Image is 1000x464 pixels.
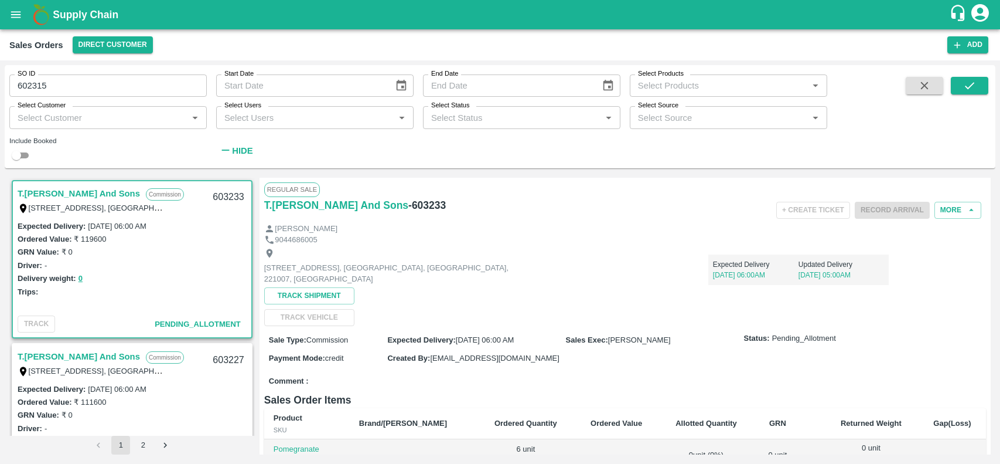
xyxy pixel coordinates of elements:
[798,270,884,280] p: [DATE] 05:00AM
[431,69,458,79] label: End Date
[18,274,76,283] label: Delivery weight:
[18,287,38,296] label: Trips:
[18,186,140,201] a: T.[PERSON_NAME] And Sons
[744,333,770,344] label: Status:
[62,248,73,256] label: ₹ 0
[390,74,412,97] button: Choose date
[597,74,619,97] button: Choose date
[608,336,671,344] span: [PERSON_NAME]
[18,101,66,110] label: Select Customer
[216,74,385,97] input: Start Date
[431,101,470,110] label: Select Status
[494,419,557,428] b: Ordered Quantity
[18,261,42,270] label: Driver:
[633,110,804,125] input: Select Source
[13,110,184,125] input: Select Customer
[772,333,836,344] span: Pending_Allotment
[2,1,29,28] button: open drawer
[456,336,514,344] span: [DATE] 06:00 AM
[73,36,153,53] button: Select DC
[156,436,175,455] button: Go to next page
[933,419,971,428] b: Gap(Loss)
[45,261,47,270] label: -
[18,398,71,407] label: Ordered Value:
[79,272,83,286] button: 0
[934,202,981,219] button: More
[155,320,241,328] span: Pending_Allotment
[18,385,86,394] label: Expected Delivery :
[841,419,902,428] b: Returned Weight
[264,197,408,214] a: T.[PERSON_NAME] And Sons
[970,2,991,27] div: account of current user
[206,347,251,374] div: 603227
[264,287,354,304] button: Track Shipment
[325,354,344,363] span: credit
[264,392,986,408] h6: Sales Order Items
[74,398,106,407] label: ₹ 111600
[274,444,340,455] p: Pomegranate
[808,110,823,126] button: Open
[29,3,53,26] img: logo
[423,74,592,97] input: End Date
[947,36,988,53] button: Add
[88,385,146,394] label: [DATE] 06:00 AM
[18,248,59,256] label: GRN Value:
[269,336,306,344] label: Sale Type :
[798,259,884,270] p: Updated Delivery
[769,419,786,428] b: GRN
[62,411,73,419] label: ₹ 0
[18,222,86,231] label: Expected Delivery :
[387,354,430,363] label: Created By :
[224,69,254,79] label: Start Date
[675,419,737,428] b: Allotted Quantity
[18,235,71,243] label: Ordered Value:
[146,351,184,364] p: Commission
[9,38,63,53] div: Sales Orders
[206,184,251,211] div: 603233
[638,69,684,79] label: Select Products
[264,182,320,197] span: Regular Sale
[53,6,949,23] a: Supply Chain
[232,146,252,155] strong: Hide
[18,411,59,419] label: GRN Value:
[111,436,130,455] button: page 1
[713,259,798,270] p: Expected Delivery
[633,78,804,93] input: Select Products
[638,101,678,110] label: Select Source
[146,188,184,201] p: Commission
[74,235,106,243] label: ₹ 119600
[18,424,42,433] label: Driver:
[29,203,384,212] label: [STREET_ADDRESS], [GEOGRAPHIC_DATA], [GEOGRAPHIC_DATA], 221007, [GEOGRAPHIC_DATA]
[274,414,302,422] b: Product
[220,110,391,125] input: Select Users
[601,110,616,126] button: Open
[134,436,152,455] button: Go to page 2
[949,4,970,25] div: customer-support
[387,336,455,344] label: Expected Delivery :
[224,101,261,110] label: Select Users
[29,366,384,375] label: [STREET_ADDRESS], [GEOGRAPHIC_DATA], [GEOGRAPHIC_DATA], 221007, [GEOGRAPHIC_DATA]
[808,78,823,93] button: Open
[79,435,83,449] button: 0
[269,354,325,363] label: Payment Mode :
[566,336,608,344] label: Sales Exec :
[9,136,207,146] div: Include Booked
[275,223,337,235] p: [PERSON_NAME]
[275,235,317,246] p: 9044686005
[18,349,140,364] a: T.[PERSON_NAME] And Sons
[274,425,340,435] div: SKU
[359,419,447,428] b: Brand/[PERSON_NAME]
[408,197,446,214] h6: - 603233
[855,205,930,214] span: Please dispatch the trip before ending
[53,9,118,21] b: Supply Chain
[591,419,642,428] b: Ordered Value
[216,141,256,161] button: Hide
[430,354,559,363] span: [EMAIL_ADDRESS][DOMAIN_NAME]
[88,222,146,231] label: [DATE] 06:00 AM
[426,110,598,125] input: Select Status
[87,436,176,455] nav: pagination navigation
[306,336,349,344] span: Commission
[187,110,203,126] button: Open
[18,69,35,79] label: SO ID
